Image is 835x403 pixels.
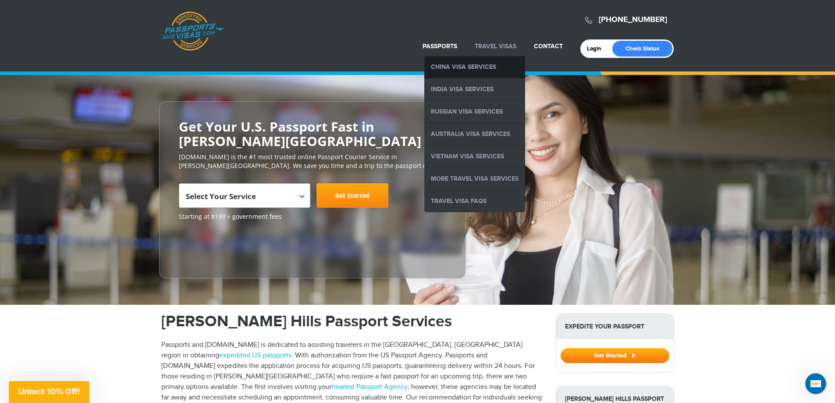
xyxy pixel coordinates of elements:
a: [PHONE_NUMBER] [599,15,667,25]
span: Unlock 10% Off! [18,387,80,396]
div: Unlock 10% Off! [9,381,89,403]
h1: [PERSON_NAME] Hills Passport Services [161,314,543,329]
span: Select Your Service [186,191,256,201]
a: Travel Visas [475,43,516,50]
a: nearest Passport Agency [332,383,408,391]
a: Passports & [DOMAIN_NAME] [162,11,224,51]
a: China Visa Services [424,56,525,78]
a: India Visa Services [424,78,525,100]
a: More Travel Visa Services [424,168,525,190]
a: Get Started [316,183,388,208]
a: expedited US passports [219,351,291,360]
a: Travel Visa FAQs [424,190,525,212]
iframe: Customer reviews powered by Trustpilot [179,225,245,269]
p: [DOMAIN_NAME] is the #1 most trusted online Passport Courier Service in [PERSON_NAME][GEOGRAPHIC_... [179,153,446,170]
a: Vietnam Visa Services [424,146,525,168]
span: Starting at $199 + government fees [179,212,446,221]
a: Australia Visa Services [424,123,525,145]
iframe: Intercom live chat [805,373,826,394]
button: Get Started [561,348,669,363]
a: Russian Visa Services [424,101,525,123]
a: Check Status [612,41,672,57]
strong: Expedite Your Passport [556,314,674,339]
a: Login [587,45,608,52]
span: Select Your Service [186,187,301,211]
a: Contact [534,43,563,50]
h2: Get Your U.S. Passport Fast in [PERSON_NAME][GEOGRAPHIC_DATA] [179,119,446,148]
a: Get Started [561,352,669,359]
a: Passports [423,43,457,50]
span: Select Your Service [179,183,310,208]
